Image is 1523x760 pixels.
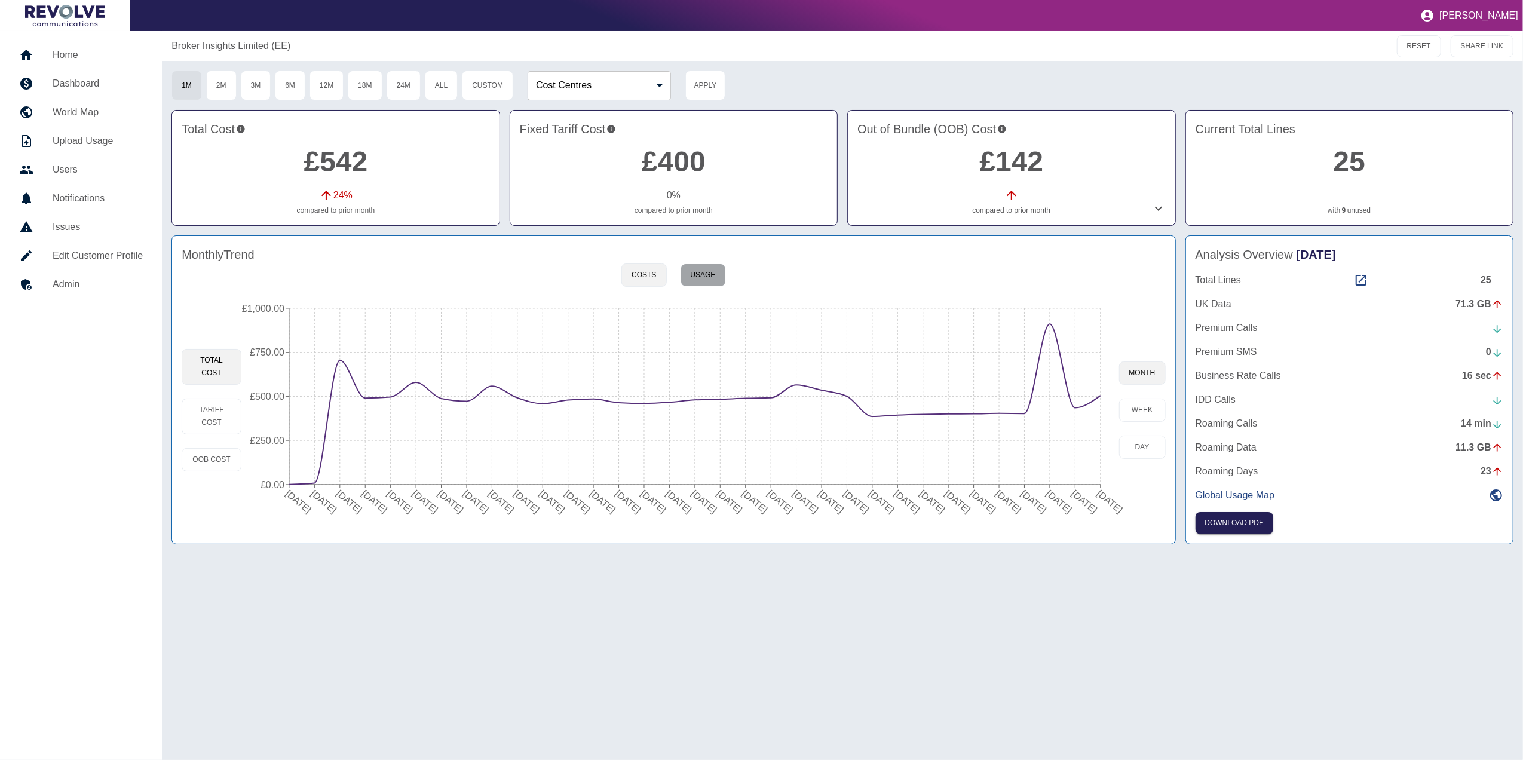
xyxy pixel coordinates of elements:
p: Roaming Calls [1196,416,1258,431]
h4: Out of Bundle (OOB) Cost [857,120,1165,138]
button: 24M [387,71,421,100]
p: IDD Calls [1196,393,1236,407]
tspan: [DATE] [715,488,744,515]
tspan: £250.00 [250,436,284,446]
img: Logo [25,5,105,26]
div: 14 min [1461,416,1503,431]
a: Broker Insights Limited (EE) [171,39,290,53]
p: [PERSON_NAME] [1439,10,1518,21]
button: Tariff Cost [182,399,241,434]
h5: Issues [53,220,143,234]
h4: Total Cost [182,120,489,138]
button: 3M [241,71,271,100]
h5: Admin [53,277,143,292]
button: week [1119,399,1166,422]
svg: This is your recurring contracted cost [606,120,616,138]
tspan: [DATE] [765,488,795,515]
tspan: [DATE] [841,488,871,515]
button: 6M [275,71,305,100]
tspan: [DATE] [968,488,998,515]
tspan: £1,000.00 [242,304,284,314]
a: Roaming Data11.3 GB [1196,440,1503,455]
tspan: [DATE] [385,488,415,515]
a: Users [10,155,152,184]
p: 24 % [333,188,353,203]
svg: Costs outside of your fixed tariff [997,120,1007,138]
p: Global Usage Map [1196,488,1275,502]
button: [PERSON_NAME] [1415,4,1523,27]
a: Issues [10,213,152,241]
p: compared to prior month [520,205,828,216]
h5: Upload Usage [53,134,143,148]
h5: Notifications [53,191,143,206]
tspan: [DATE] [1044,488,1074,515]
tspan: [DATE] [740,488,770,515]
h5: Edit Customer Profile [53,249,143,263]
a: £400 [642,146,706,177]
a: Dashboard [10,69,152,98]
button: 18M [348,71,382,100]
tspan: [DATE] [690,488,719,515]
a: Total Lines25 [1196,273,1503,287]
tspan: [DATE] [613,488,643,515]
a: £542 [304,146,368,177]
p: compared to prior month [182,205,489,216]
tspan: [DATE] [588,488,618,515]
tspan: [DATE] [461,488,491,515]
button: Costs [621,263,666,287]
button: Usage [681,263,726,287]
svg: This is the total charges incurred over 1 months [236,120,246,138]
a: Roaming Calls14 min [1196,416,1503,431]
tspan: [DATE] [309,488,339,515]
tspan: [DATE] [486,488,516,515]
h5: World Map [53,105,143,119]
a: Admin [10,270,152,299]
div: 23 [1481,464,1503,479]
tspan: £500.00 [250,391,284,402]
a: Notifications [10,184,152,213]
p: with unused [1196,205,1503,216]
tspan: £0.00 [261,480,284,490]
a: 9 [1342,205,1346,216]
p: Premium SMS [1196,345,1257,359]
tspan: [DATE] [1019,488,1049,515]
a: £142 [979,146,1043,177]
button: RESET [1397,35,1441,57]
button: 2M [206,71,237,100]
button: 1M [171,71,202,100]
h4: Analysis Overview [1196,246,1503,263]
tspan: [DATE] [1095,488,1125,515]
tspan: [DATE] [664,488,694,515]
a: UK Data71.3 GB [1196,297,1503,311]
h4: Monthly Trend [182,246,255,263]
tspan: [DATE] [1070,488,1099,515]
a: Business Rate Calls16 sec [1196,369,1503,383]
a: Global Usage Map [1196,488,1503,502]
a: IDD Calls [1196,393,1503,407]
div: 71.3 GB [1455,297,1503,311]
span: [DATE] [1297,248,1336,261]
a: 25 [1334,146,1365,177]
tspan: [DATE] [892,488,922,515]
a: Roaming Days23 [1196,464,1503,479]
h5: Users [53,163,143,177]
tspan: [DATE] [816,488,846,515]
button: OOB Cost [182,448,241,471]
tspan: [DATE] [790,488,820,515]
tspan: [DATE] [994,488,1023,515]
p: UK Data [1196,297,1231,311]
tspan: [DATE] [562,488,592,515]
button: 12M [309,71,344,100]
h4: Current Total Lines [1196,120,1503,138]
tspan: [DATE] [410,488,440,515]
button: day [1119,436,1166,459]
tspan: [DATE] [639,488,669,515]
button: Total Cost [182,349,241,385]
h4: Fixed Tariff Cost [520,120,828,138]
tspan: £750.00 [250,347,284,357]
h5: Dashboard [53,76,143,91]
button: Apply [685,71,725,100]
button: SHARE LINK [1451,35,1513,57]
div: 16 sec [1462,369,1503,383]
